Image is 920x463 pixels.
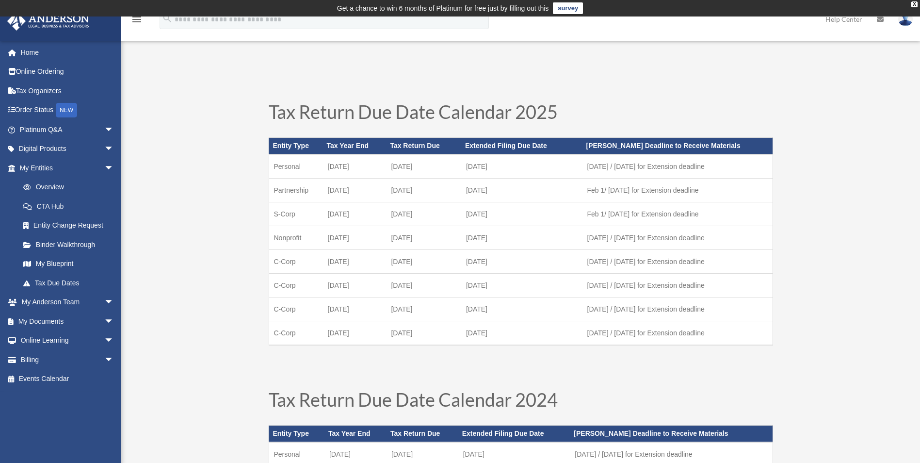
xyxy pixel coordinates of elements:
[7,43,129,62] a: Home
[7,293,129,312] a: My Anderson Teamarrow_drop_down
[386,179,461,202] td: [DATE]
[4,12,92,31] img: Anderson Advisors Platinum Portal
[582,250,773,274] td: [DATE] / [DATE] for Extension deadline
[898,12,913,26] img: User Pic
[269,274,323,298] td: C-Corp
[324,426,387,442] th: Tax Year End
[582,202,773,226] td: Feb 1/ [DATE] for Extension deadline
[386,226,461,250] td: [DATE]
[570,426,773,442] th: [PERSON_NAME] Deadline to Receive Materials
[323,138,387,154] th: Tax Year End
[461,226,582,250] td: [DATE]
[104,312,124,331] span: arrow_drop_down
[337,2,549,14] div: Get a chance to win 6 months of Platinum for free just by filling out this
[7,62,129,82] a: Online Ordering
[386,138,461,154] th: Tax Return Due
[162,13,173,24] i: search
[461,250,582,274] td: [DATE]
[269,102,773,126] h1: Tax Return Due Date Calendar 2025
[269,138,323,154] th: Entity Type
[386,274,461,298] td: [DATE]
[461,321,582,346] td: [DATE]
[269,202,323,226] td: S-Corp
[269,226,323,250] td: Nonprofit
[104,158,124,178] span: arrow_drop_down
[104,139,124,159] span: arrow_drop_down
[386,321,461,346] td: [DATE]
[7,100,129,120] a: Order StatusNEW
[386,298,461,321] td: [DATE]
[7,158,129,178] a: My Entitiesarrow_drop_down
[14,178,129,197] a: Overview
[14,216,129,235] a: Entity Change Request
[461,298,582,321] td: [DATE]
[7,331,129,350] a: Online Learningarrow_drop_down
[911,1,918,7] div: close
[7,350,129,369] a: Billingarrow_drop_down
[386,202,461,226] td: [DATE]
[461,138,582,154] th: Extended Filing Due Date
[131,17,143,25] a: menu
[269,390,773,413] h1: Tax Return Due Date Calendar 2024
[7,369,129,389] a: Events Calendar
[323,250,387,274] td: [DATE]
[14,235,129,254] a: Binder Walkthrough
[7,120,129,139] a: Platinum Q&Aarrow_drop_down
[386,154,461,179] td: [DATE]
[582,321,773,346] td: [DATE] / [DATE] for Extension deadline
[323,226,387,250] td: [DATE]
[323,154,387,179] td: [DATE]
[582,138,773,154] th: [PERSON_NAME] Deadline to Receive Materials
[7,139,129,159] a: Digital Productsarrow_drop_down
[461,274,582,298] td: [DATE]
[269,154,323,179] td: Personal
[323,274,387,298] td: [DATE]
[7,81,129,100] a: Tax Organizers
[7,312,129,331] a: My Documentsarrow_drop_down
[14,197,129,216] a: CTA Hub
[582,154,773,179] td: [DATE] / [DATE] for Extension deadline
[14,273,124,293] a: Tax Due Dates
[582,179,773,202] td: Feb 1/ [DATE] for Extension deadline
[461,202,582,226] td: [DATE]
[582,226,773,250] td: [DATE] / [DATE] for Extension deadline
[104,331,124,351] span: arrow_drop_down
[131,14,143,25] i: menu
[104,293,124,313] span: arrow_drop_down
[269,298,323,321] td: C-Corp
[461,154,582,179] td: [DATE]
[386,250,461,274] td: [DATE]
[56,103,77,117] div: NEW
[323,179,387,202] td: [DATE]
[323,298,387,321] td: [DATE]
[323,321,387,346] td: [DATE]
[269,426,324,442] th: Entity Type
[323,202,387,226] td: [DATE]
[269,321,323,346] td: C-Corp
[387,426,458,442] th: Tax Return Due
[14,254,129,274] a: My Blueprint
[269,179,323,202] td: Partnership
[582,298,773,321] td: [DATE] / [DATE] for Extension deadline
[582,274,773,298] td: [DATE] / [DATE] for Extension deadline
[461,179,582,202] td: [DATE]
[104,350,124,370] span: arrow_drop_down
[269,250,323,274] td: C-Corp
[458,426,570,442] th: Extended Filing Due Date
[553,2,583,14] a: survey
[104,120,124,140] span: arrow_drop_down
